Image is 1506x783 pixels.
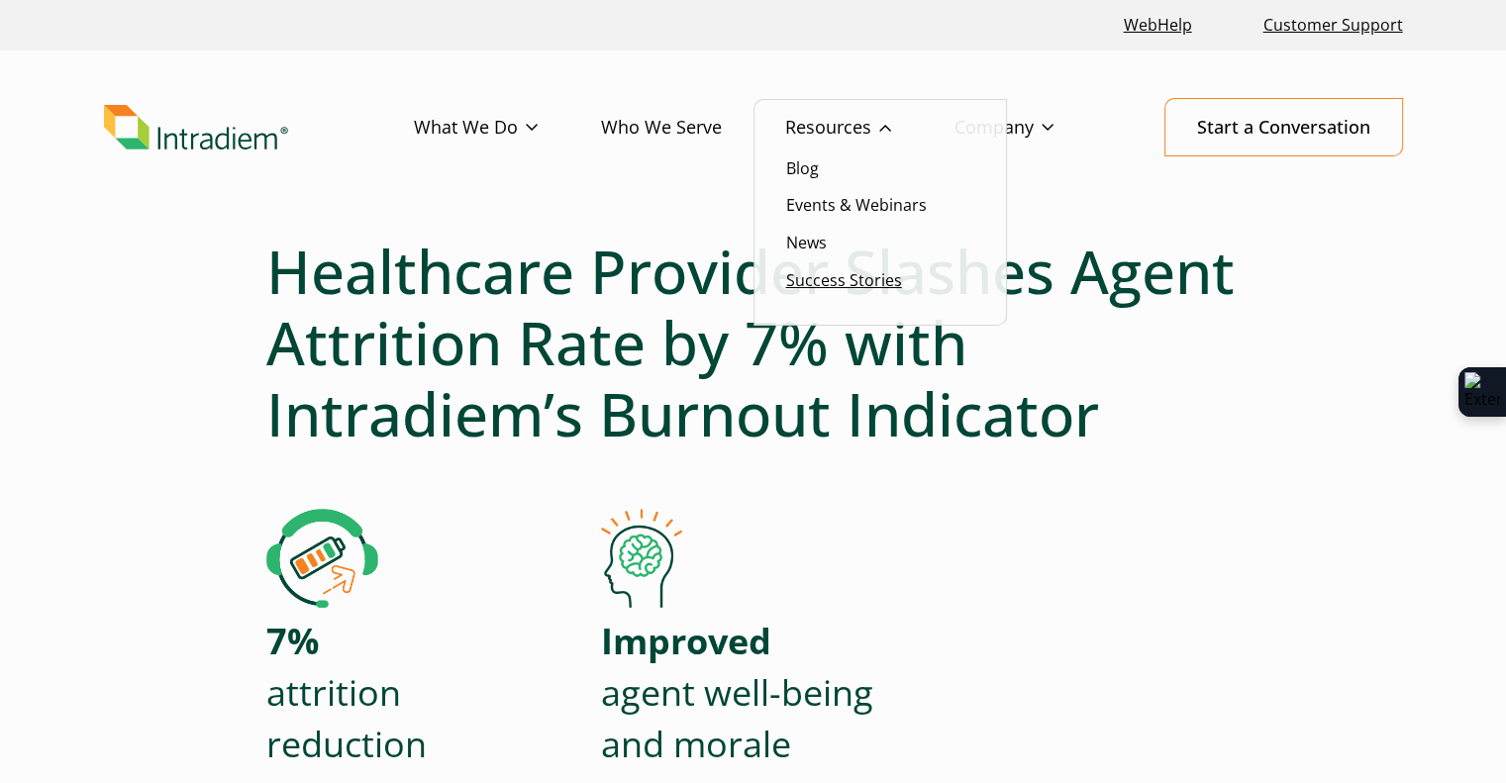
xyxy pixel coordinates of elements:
[1116,4,1200,47] a: Link opens in a new window
[786,157,819,179] a: Blog
[786,232,827,253] a: News
[414,99,601,156] a: What We Do
[786,269,902,291] a: Success Stories
[601,616,873,769] p: agent well-being and morale
[104,105,288,150] img: Intradiem
[266,617,319,665] strong: 7%
[954,99,1117,156] a: Company
[785,99,954,156] a: Resources
[601,99,785,156] a: Who We Serve
[601,617,771,665] strong: Improved
[1464,372,1500,412] img: Extension Icon
[266,236,1241,449] h1: Healthcare Provider Slashes Agent Attrition Rate by 7% with Intradiem’s Burnout Indicator
[1255,4,1411,47] a: Customer Support
[786,194,927,216] a: Events & Webinars
[266,616,427,769] p: attrition reduction
[1164,98,1403,156] a: Start a Conversation
[104,105,414,150] a: Link to homepage of Intradiem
